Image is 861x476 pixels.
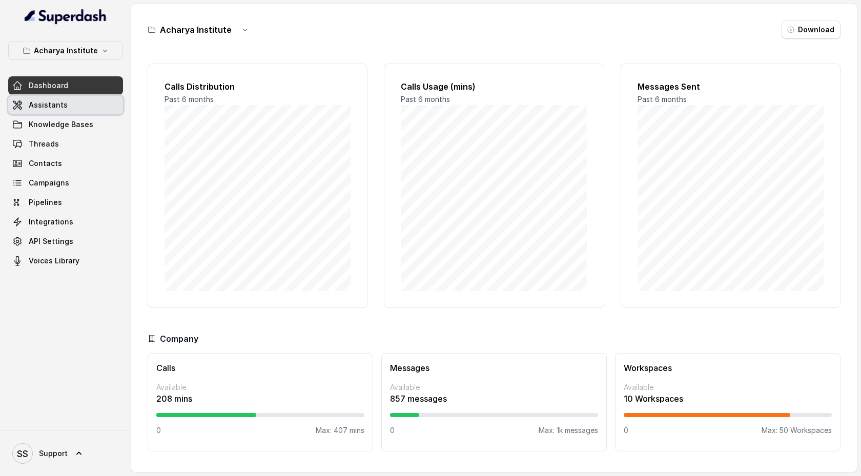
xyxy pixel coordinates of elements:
a: Assistants [8,96,123,114]
a: Knowledge Bases [8,115,123,134]
h3: Workspaces [624,362,832,374]
span: Past 6 months [638,95,687,104]
a: Dashboard [8,76,123,95]
p: 208 mins [156,392,364,405]
span: Assistants [29,100,68,110]
h2: Messages Sent [638,80,824,93]
span: Support [39,448,68,459]
a: Campaigns [8,174,123,192]
h2: Calls Usage (mins) [401,80,587,93]
h3: Company [160,333,198,345]
a: Support [8,439,123,468]
span: Voices Library [29,256,79,266]
p: Max: 50 Workspaces [762,425,832,436]
p: Available [390,382,598,392]
h3: Calls [156,362,364,374]
span: API Settings [29,236,73,246]
text: SS [17,448,28,459]
a: Pipelines [8,193,123,212]
p: 10 Workspaces [624,392,832,405]
a: Threads [8,135,123,153]
span: Past 6 months [401,95,450,104]
span: Integrations [29,217,73,227]
span: Threads [29,139,59,149]
h2: Calls Distribution [165,80,351,93]
p: Max: 407 mins [316,425,364,436]
a: Integrations [8,213,123,231]
p: Available [624,382,832,392]
button: Download [782,20,840,39]
p: 0 [156,425,161,436]
a: Contacts [8,154,123,173]
h3: Messages [390,362,598,374]
a: Voices Library [8,252,123,270]
span: Campaigns [29,178,69,188]
p: Max: 1k messages [539,425,598,436]
p: Available [156,382,364,392]
a: API Settings [8,232,123,251]
p: 0 [390,425,395,436]
p: 857 messages [390,392,598,405]
p: 0 [624,425,628,436]
span: Dashboard [29,80,68,91]
span: Past 6 months [165,95,214,104]
button: Acharya Institute [8,42,123,60]
img: light.svg [25,8,107,25]
span: Knowledge Bases [29,119,93,130]
p: Acharya Institute [34,45,98,57]
span: Contacts [29,158,62,169]
span: Pipelines [29,197,62,208]
h3: Acharya Institute [160,24,232,36]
